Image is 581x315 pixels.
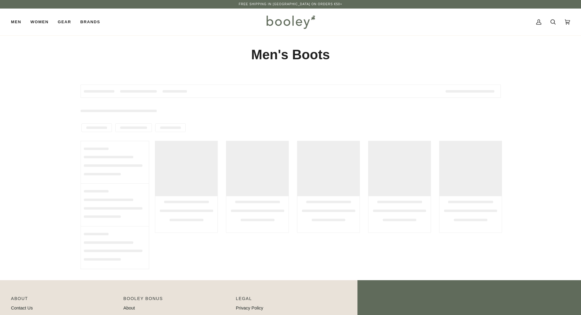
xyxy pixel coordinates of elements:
a: Privacy Policy [236,306,263,310]
a: Gear [53,9,76,35]
p: Pipeline_Footer Main [11,295,117,305]
a: Women [26,9,53,35]
span: Women [30,19,48,25]
span: Men [11,19,21,25]
a: Contact Us [11,306,33,310]
p: Pipeline_Footer Sub [236,295,342,305]
a: About [124,306,135,310]
a: Brands [76,9,105,35]
p: Booley Bonus [124,295,230,305]
span: Gear [58,19,71,25]
span: Brands [80,19,100,25]
p: Free Shipping in [GEOGRAPHIC_DATA] on Orders €50+ [239,2,342,7]
h1: Men's Boots [81,46,501,63]
a: Men [11,9,26,35]
img: Booley [264,13,317,31]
